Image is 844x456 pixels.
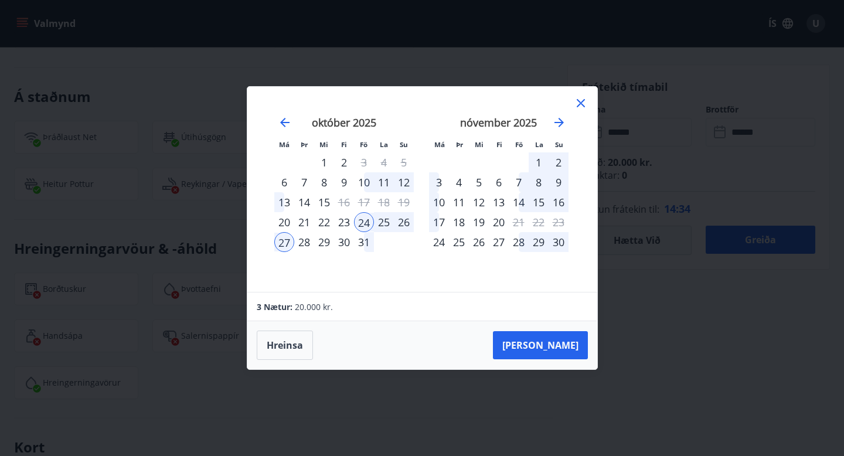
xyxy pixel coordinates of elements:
div: 11 [374,172,394,192]
div: 17 [429,212,449,232]
div: 15 [314,192,334,212]
td: Selected as end date. mánudagur, 27. október 2025 [274,232,294,252]
small: La [380,140,388,149]
td: Choose þriðjudagur, 11. nóvember 2025 as your check-out date. It’s available. [449,192,469,212]
small: Mi [319,140,328,149]
div: 1 [529,152,549,172]
div: 7 [294,172,314,192]
td: Choose laugardagur, 11. október 2025 as your check-out date. It’s available. [374,172,394,192]
small: Su [400,140,408,149]
div: 18 [449,212,469,232]
td: Choose laugardagur, 29. nóvember 2025 as your check-out date. It’s available. [529,232,549,252]
span: 3 Nætur: [257,301,292,312]
td: Choose þriðjudagur, 7. október 2025 as your check-out date. It’s available. [294,172,314,192]
div: 26 [394,212,414,232]
td: Choose mánudagur, 17. nóvember 2025 as your check-out date. It’s available. [429,212,449,232]
td: Choose föstudagur, 3. október 2025 as your check-out date. It’s available. [354,152,374,172]
td: Choose miðvikudagur, 12. nóvember 2025 as your check-out date. It’s available. [469,192,489,212]
td: Not available. sunnudagur, 5. október 2025 [394,152,414,172]
div: 14 [294,192,314,212]
td: Choose þriðjudagur, 21. október 2025 as your check-out date. It’s available. [294,212,314,232]
small: Fi [341,140,347,149]
td: Choose fimmtudagur, 27. nóvember 2025 as your check-out date. It’s available. [489,232,509,252]
td: Choose fimmtudagur, 30. október 2025 as your check-out date. It’s available. [334,232,354,252]
td: Choose laugardagur, 15. nóvember 2025 as your check-out date. It’s available. [529,192,549,212]
div: 4 [449,172,469,192]
div: 10 [429,192,449,212]
td: Choose miðvikudagur, 5. nóvember 2025 as your check-out date. It’s available. [469,172,489,192]
td: Choose mánudagur, 20. október 2025 as your check-out date. It’s available. [274,212,294,232]
td: Choose fimmtudagur, 20. nóvember 2025 as your check-out date. It’s available. [489,212,509,232]
div: 11 [449,192,469,212]
div: Aðeins útritun í boði [354,152,374,172]
td: Choose föstudagur, 31. október 2025 as your check-out date. It’s available. [354,232,374,252]
small: Þr [301,140,308,149]
div: Aðeins innritun í boði [429,232,449,252]
div: 12 [394,172,414,192]
td: Choose sunnudagur, 2. nóvember 2025 as your check-out date. It’s available. [549,152,569,172]
td: Choose mánudagur, 13. október 2025 as your check-out date. It’s available. [274,192,294,212]
td: Choose föstudagur, 7. nóvember 2025 as your check-out date. It’s available. [509,172,529,192]
td: Choose fimmtudagur, 23. október 2025 as your check-out date. It’s available. [334,212,354,232]
div: 22 [314,212,334,232]
div: 27 [489,232,509,252]
td: Choose þriðjudagur, 28. október 2025 as your check-out date. It’s available. [294,232,314,252]
td: Not available. föstudagur, 17. október 2025 [354,192,374,212]
td: Choose miðvikudagur, 26. nóvember 2025 as your check-out date. It’s available. [469,232,489,252]
div: Move forward to switch to the next month. [552,115,566,130]
div: 25 [449,232,469,252]
td: Selected. laugardagur, 25. október 2025 [374,212,394,232]
button: [PERSON_NAME] [493,331,588,359]
td: Choose fimmtudagur, 16. október 2025 as your check-out date. It’s available. [334,192,354,212]
small: Má [434,140,445,149]
td: Choose fimmtudagur, 13. nóvember 2025 as your check-out date. It’s available. [489,192,509,212]
div: 12 [469,192,489,212]
td: Not available. laugardagur, 22. nóvember 2025 [529,212,549,232]
td: Choose fimmtudagur, 9. október 2025 as your check-out date. It’s available. [334,172,354,192]
div: 6 [489,172,509,192]
div: Calendar [261,101,583,278]
td: Choose miðvikudagur, 19. nóvember 2025 as your check-out date. It’s available. [469,212,489,232]
td: Choose föstudagur, 14. nóvember 2025 as your check-out date. It’s available. [509,192,529,212]
td: Not available. sunnudagur, 19. október 2025 [394,192,414,212]
strong: október 2025 [312,115,376,130]
div: Move backward to switch to the previous month. [278,115,292,130]
div: 13 [489,192,509,212]
div: 2 [334,152,354,172]
span: 20.000 kr. [295,301,333,312]
td: Choose miðvikudagur, 29. október 2025 as your check-out date. It’s available. [314,232,334,252]
small: Þr [456,140,463,149]
div: 24 [354,212,374,232]
div: 13 [274,192,294,212]
div: 29 [529,232,549,252]
div: 10 [354,172,374,192]
td: Choose mánudagur, 6. október 2025 as your check-out date. It’s available. [274,172,294,192]
div: 31 [354,232,374,252]
div: Aðeins innritun í boði [274,172,294,192]
strong: nóvember 2025 [460,115,537,130]
div: 30 [334,232,354,252]
div: 27 [274,232,294,252]
div: 25 [374,212,394,232]
td: Choose mánudagur, 24. nóvember 2025 as your check-out date. It’s available. [429,232,449,252]
div: 28 [509,232,529,252]
td: Choose mánudagur, 3. nóvember 2025 as your check-out date. It’s available. [429,172,449,192]
td: Choose sunnudagur, 16. nóvember 2025 as your check-out date. It’s available. [549,192,569,212]
div: Aðeins útritun í boði [334,192,354,212]
div: 28 [294,232,314,252]
td: Choose föstudagur, 21. nóvember 2025 as your check-out date. It’s available. [509,212,529,232]
td: Choose laugardagur, 1. nóvember 2025 as your check-out date. It’s available. [529,152,549,172]
div: 29 [314,232,334,252]
td: Not available. laugardagur, 4. október 2025 [374,152,394,172]
td: Choose laugardagur, 8. nóvember 2025 as your check-out date. It’s available. [529,172,549,192]
button: Hreinsa [257,331,313,360]
td: Choose þriðjudagur, 25. nóvember 2025 as your check-out date. It’s available. [449,232,469,252]
div: 2 [549,152,569,172]
td: Choose fimmtudagur, 2. október 2025 as your check-out date. It’s available. [334,152,354,172]
td: Choose þriðjudagur, 18. nóvember 2025 as your check-out date. It’s available. [449,212,469,232]
td: Choose föstudagur, 10. október 2025 as your check-out date. It’s available. [354,172,374,192]
td: Choose sunnudagur, 9. nóvember 2025 as your check-out date. It’s available. [549,172,569,192]
td: Choose miðvikudagur, 15. október 2025 as your check-out date. It’s available. [314,192,334,212]
td: Choose miðvikudagur, 22. október 2025 as your check-out date. It’s available. [314,212,334,232]
td: Selected. sunnudagur, 26. október 2025 [394,212,414,232]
